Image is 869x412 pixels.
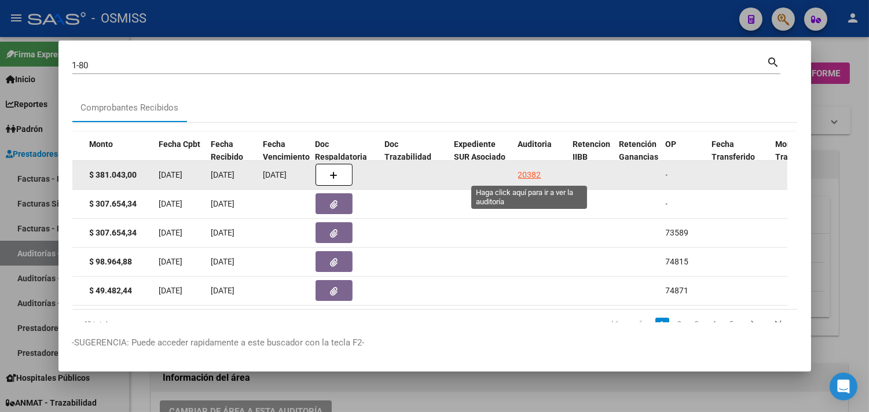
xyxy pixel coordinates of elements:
span: 74815 [666,257,689,266]
span: [DATE] [159,257,183,266]
span: Fecha Transferido [712,139,755,162]
li: page 3 [688,314,706,334]
span: Expediente SUR Asociado [454,139,505,162]
li: page 5 [723,314,740,334]
span: Fecha Recibido [211,139,243,162]
strong: $ 49.482,44 [90,286,133,295]
li: page 4 [706,314,723,334]
a: 1 [655,318,669,330]
span: Doc Respaldatoria [315,139,367,162]
datatable-header-cell: Retención Ganancias [614,132,661,183]
a: 3 [690,318,704,330]
datatable-header-cell: Monto Transferido [771,132,834,183]
span: [DATE] [211,286,235,295]
strong: $ 98.964,88 [90,257,133,266]
a: 2 [673,318,687,330]
strong: $ 381.043,00 [90,170,137,179]
datatable-header-cell: Fecha Recibido [206,132,258,183]
div: Open Intercom Messenger [830,373,857,400]
span: Fecha Cpbt [159,139,200,149]
a: go to first page [604,318,626,330]
strong: $ 307.654,34 [90,228,137,237]
span: [DATE] [211,228,235,237]
span: [DATE] [211,170,235,179]
datatable-header-cell: OP [661,132,707,183]
a: 5 [725,318,739,330]
span: Retención Ganancias [619,139,658,162]
a: go to last page [768,318,790,330]
datatable-header-cell: Fecha Vencimiento [258,132,310,183]
span: [DATE] [159,228,183,237]
span: [DATE] [263,170,287,179]
datatable-header-cell: Monto [85,132,154,183]
strong: $ 307.654,34 [90,199,137,208]
span: Fecha Vencimiento [263,139,310,162]
p: -SUGERENCIA: Puede acceder rapidamente a este buscador con la tecla F2- [72,336,797,350]
span: [DATE] [159,199,183,208]
li: page 2 [671,314,688,334]
datatable-header-cell: Fecha Cpbt [154,132,206,183]
mat-icon: search [767,54,780,68]
div: 20382 [518,168,541,182]
span: [DATE] [211,199,235,208]
span: - [666,170,668,179]
span: Doc Trazabilidad [384,139,431,162]
datatable-header-cell: Fecha Transferido [707,132,771,183]
datatable-header-cell: Doc Respaldatoria [310,132,380,183]
datatable-header-cell: Auditoria [513,132,568,183]
datatable-header-cell: Retencion IIBB [568,132,614,183]
datatable-header-cell: Doc Trazabilidad [380,132,449,183]
span: OP [665,139,676,149]
li: page 1 [654,314,671,334]
a: 4 [707,318,721,330]
span: [DATE] [159,170,183,179]
datatable-header-cell: Expediente SUR Asociado [449,132,513,183]
a: go to previous page [630,318,652,330]
span: Auditoria [518,139,552,149]
span: [DATE] [211,257,235,266]
span: Monto Transferido [775,139,819,162]
a: go to next page [742,318,764,330]
span: Retencion IIBB [573,139,610,162]
span: [DATE] [159,286,183,295]
span: - [666,199,668,208]
div: 49 total [72,310,215,339]
span: Monto [89,139,113,149]
span: 74871 [666,286,689,295]
div: Comprobantes Recibidos [81,101,179,115]
span: 73589 [666,228,689,237]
